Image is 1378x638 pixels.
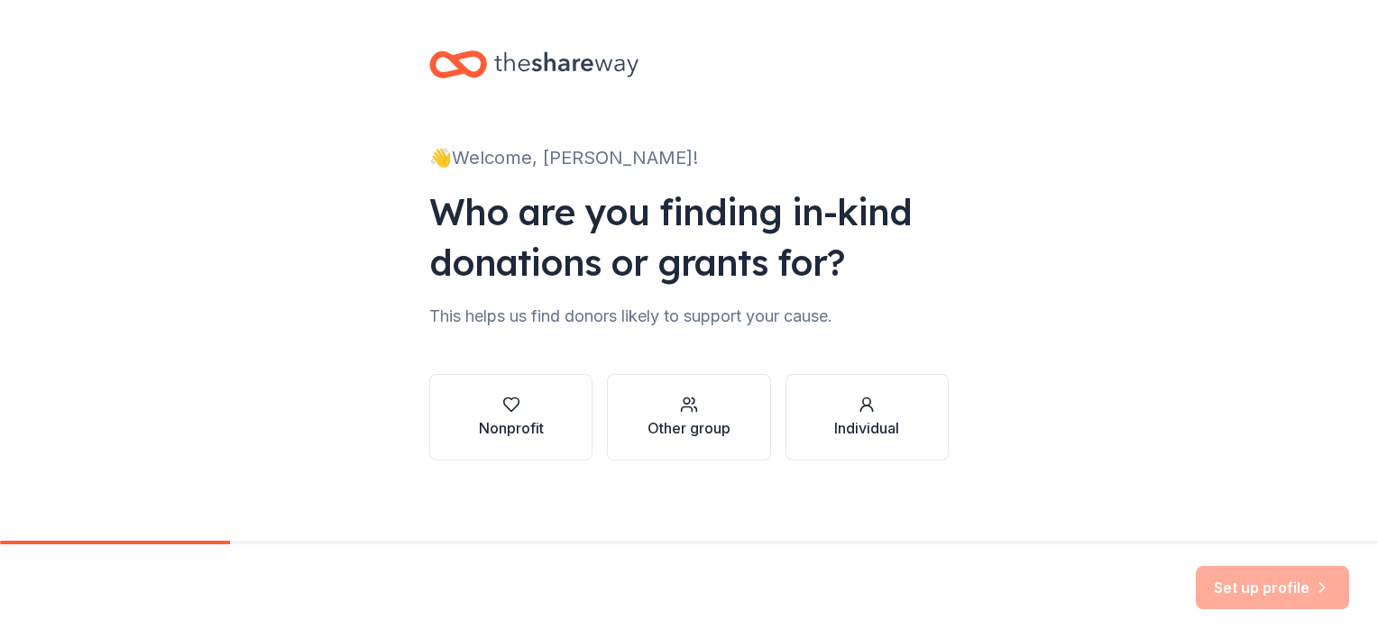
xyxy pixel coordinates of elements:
[479,417,544,439] div: Nonprofit
[429,302,949,331] div: This helps us find donors likely to support your cause.
[429,187,949,287] div: Who are you finding in-kind donations or grants for?
[648,417,730,439] div: Other group
[834,417,899,439] div: Individual
[785,374,949,460] button: Individual
[607,374,770,460] button: Other group
[429,143,949,172] div: 👋 Welcome, [PERSON_NAME]!
[429,374,593,460] button: Nonprofit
